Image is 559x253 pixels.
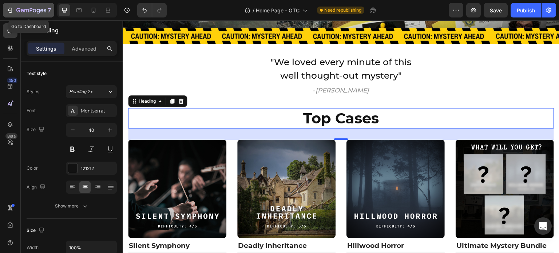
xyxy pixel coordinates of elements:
a: Hillwood Horror [224,119,322,218]
span: Heading 2* [69,88,93,95]
h2: Hillwood Horror [224,220,322,232]
h2: Deadly Inheritance [115,220,213,232]
p: Heading [35,26,114,35]
i: [PERSON_NAME] [193,66,247,74]
h2: Silent Symphony [5,220,104,232]
button: 7 [3,3,54,17]
div: Size [27,226,46,236]
div: 450 [7,78,17,83]
p: Advanced [72,45,96,52]
p: Settings [36,45,56,52]
div: Undo/Redo [137,3,167,17]
span: - [190,66,193,74]
div: Width [27,244,39,251]
div: Font [27,107,36,114]
div: Color [27,165,38,171]
div: Align [27,182,47,192]
span: Need republishing [324,7,361,13]
button: Show more [27,199,117,213]
div: Size [27,125,46,135]
div: Publish [517,7,535,14]
div: Heading [15,78,35,84]
span: Home Page - OTC [256,7,300,14]
iframe: Design area [123,20,559,253]
div: Show more [55,202,89,210]
div: Montserrat [81,108,115,114]
button: Publish [511,3,541,17]
h2: Top Cases [5,88,431,108]
button: Heading 2* [66,85,117,98]
h2: Ultimate Mystery Bundle [333,220,431,232]
div: 121212 [81,165,115,172]
button: Save [484,3,508,17]
a: Silent Symphony [5,119,104,218]
a: Deadly Inheritance [115,119,213,218]
p: 7 [48,6,51,15]
div: Text style [27,70,47,77]
span: / [253,7,254,14]
div: Styles [27,88,39,95]
span: Save [490,7,502,13]
div: Open Intercom Messenger [534,217,552,235]
a: Ultimate Mystery Bundle [333,119,431,218]
div: Beta [5,133,17,139]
